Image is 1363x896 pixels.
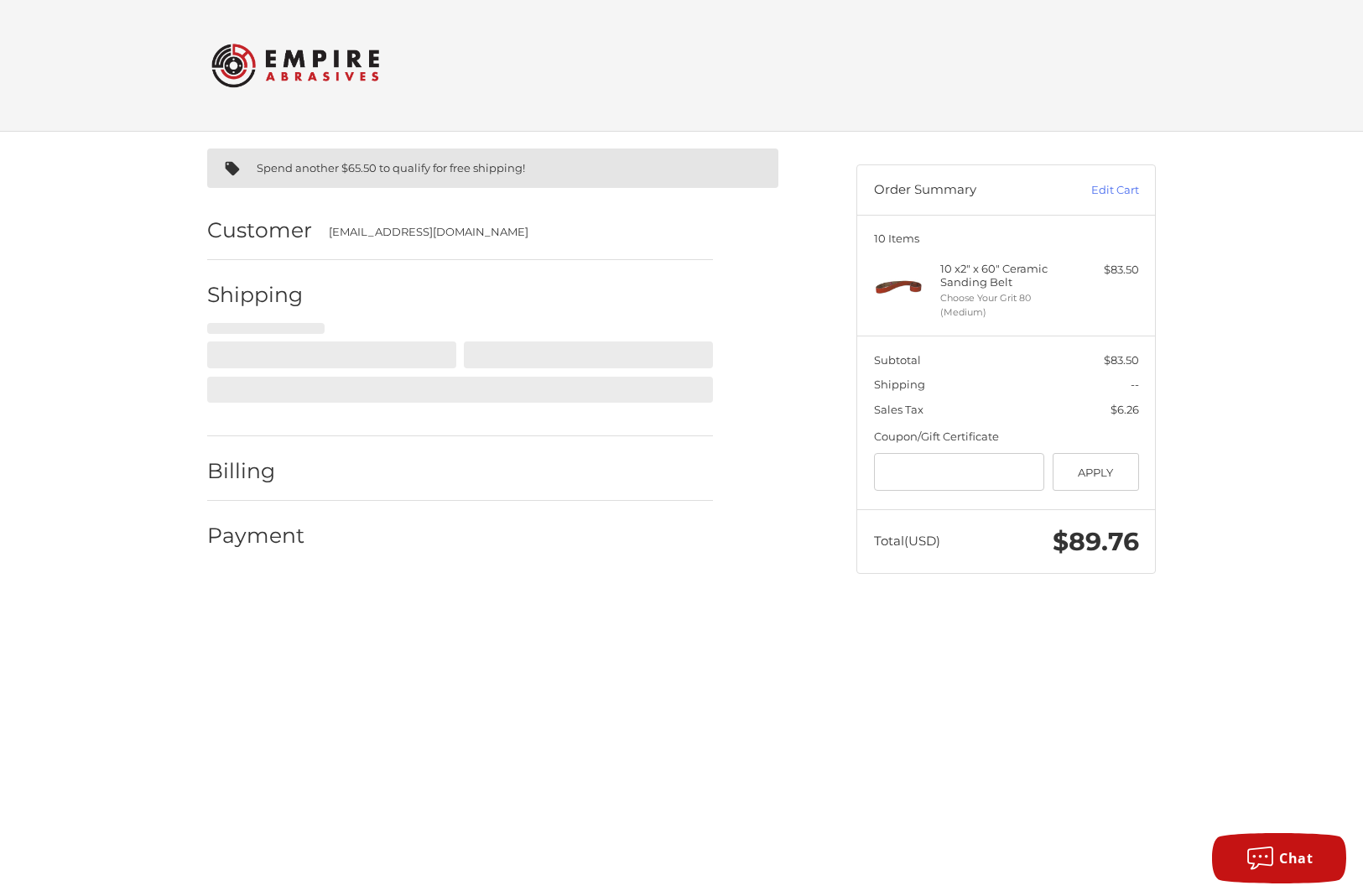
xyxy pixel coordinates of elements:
span: Chat [1279,849,1313,867]
img: Empire Abrasives [211,33,379,98]
h2: Customer [207,217,312,243]
input: Gift Certificate or Coupon Code [874,453,1045,491]
span: $89.76 [1053,526,1139,557]
span: $83.50 [1104,353,1139,367]
button: Apply [1053,453,1139,491]
span: Shipping [874,378,925,391]
li: Choose Your Grit 80 (Medium) [940,291,1069,319]
span: Spend another $65.50 to qualify for free shipping! [257,161,525,175]
h2: Billing [207,458,305,484]
span: Subtotal [874,353,921,367]
span: Total (USD) [874,533,940,549]
h3: 10 Items [874,232,1139,245]
span: Sales Tax [874,403,923,416]
button: Chat [1212,833,1346,883]
a: Edit Cart [1054,182,1139,199]
h2: Shipping [207,282,305,308]
h3: Order Summary [874,182,1054,199]
div: $83.50 [1073,262,1139,279]
span: -- [1131,378,1139,391]
span: $6.26 [1111,403,1139,416]
h2: Payment [207,523,305,549]
div: [EMAIL_ADDRESS][DOMAIN_NAME] [329,224,697,241]
div: Coupon/Gift Certificate [874,429,1139,445]
h4: 10 x 2" x 60" Ceramic Sanding Belt [940,262,1069,289]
